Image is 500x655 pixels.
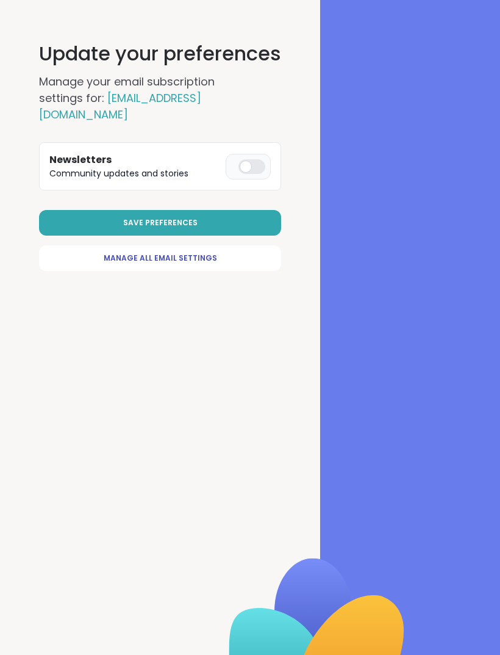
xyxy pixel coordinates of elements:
h2: Manage your email subscription settings for: [39,73,259,123]
span: Manage All Email Settings [104,253,217,264]
span: [EMAIL_ADDRESS][DOMAIN_NAME] [39,90,201,122]
p: Community updates and stories [49,167,221,180]
a: Manage All Email Settings [39,245,281,271]
h1: Update your preferences [39,39,281,68]
span: Save Preferences [123,217,198,228]
h3: Newsletters [49,153,221,167]
button: Save Preferences [39,210,281,236]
